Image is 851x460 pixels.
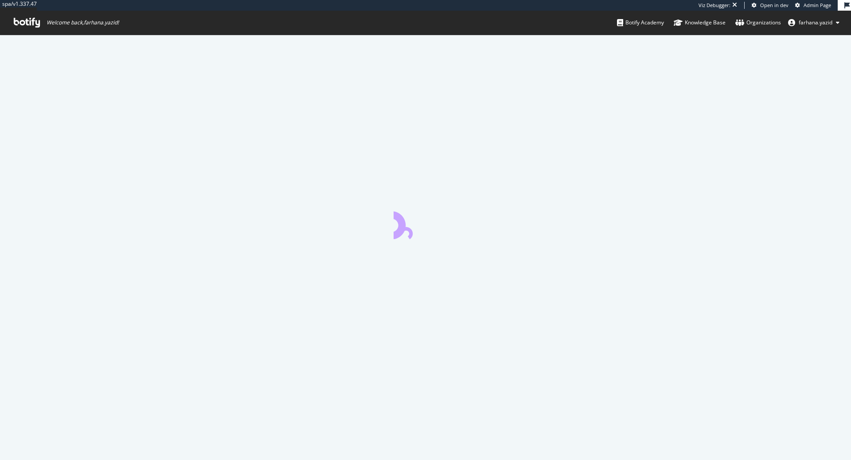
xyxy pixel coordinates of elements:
div: Organizations [735,18,781,27]
a: Botify Academy [617,11,664,35]
div: Botify Academy [617,18,664,27]
a: Admin Page [795,2,831,9]
a: Knowledge Base [674,11,726,35]
span: farhana.yazid [799,19,832,26]
a: Open in dev [752,2,789,9]
a: Organizations [735,11,781,35]
span: Admin Page [804,2,831,8]
div: Viz Debugger: [699,2,730,9]
span: Welcome back, farhana.yazid ! [47,19,119,26]
span: Open in dev [760,2,789,8]
button: farhana.yazid [781,16,847,30]
div: Knowledge Base [674,18,726,27]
